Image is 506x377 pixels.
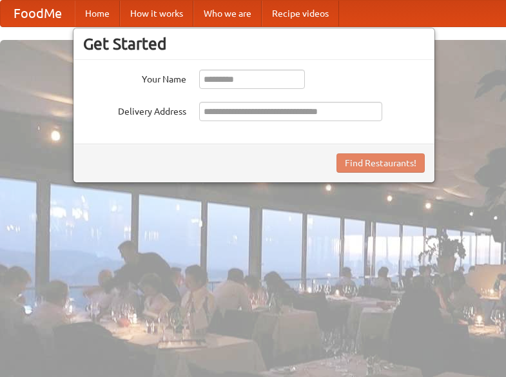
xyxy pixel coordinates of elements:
[1,1,75,26] a: FoodMe
[120,1,193,26] a: How it works
[262,1,339,26] a: Recipe videos
[75,1,120,26] a: Home
[336,153,425,173] button: Find Restaurants!
[83,70,186,86] label: Your Name
[193,1,262,26] a: Who we are
[83,34,425,53] h3: Get Started
[83,102,186,118] label: Delivery Address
